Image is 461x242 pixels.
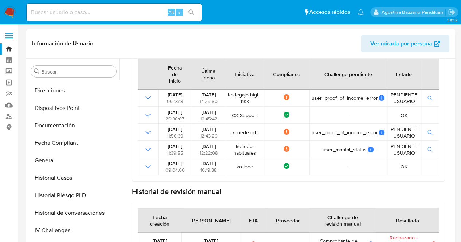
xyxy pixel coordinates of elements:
button: Historial Riesgo PLD [28,187,119,204]
button: General [28,152,119,169]
button: Historial Casos [28,169,119,187]
button: Documentación [28,117,119,134]
span: Alt [168,9,174,16]
input: Buscar usuario o caso... [27,8,202,17]
button: Buscar [34,68,40,74]
span: Accesos rápidos [309,8,350,16]
h1: Información de Usuario [32,40,93,47]
span: Ver mirada por persona [370,35,432,52]
button: IV Challenges [28,222,119,239]
button: Historial de conversaciones [28,204,119,222]
button: Ver mirada por persona [361,35,449,52]
button: search-icon [184,7,199,17]
p: agostina.bazzano@mercadolibre.com [381,9,445,16]
button: Dispositivos Point [28,99,119,117]
button: Direcciones [28,82,119,99]
input: Buscar [41,68,113,75]
a: Notificaciones [358,9,364,15]
button: Fecha Compliant [28,134,119,152]
a: Salir [448,8,456,16]
span: s [178,9,180,16]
